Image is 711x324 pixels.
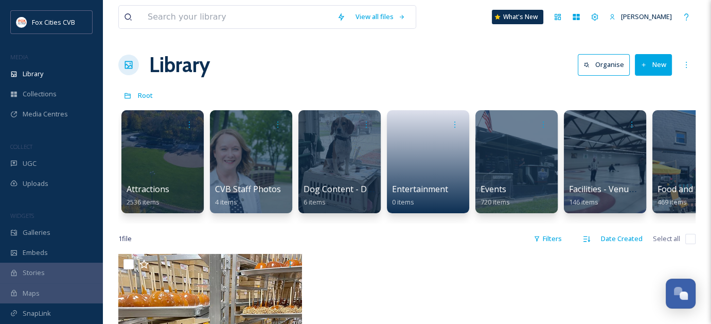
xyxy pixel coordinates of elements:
a: Dog Content - Dog Friendly6 items [304,184,410,207]
div: Date Created [596,229,648,249]
span: Attractions [127,183,169,195]
div: Filters [528,229,567,249]
span: Select all [653,234,680,244]
span: 4 items [215,197,237,207]
span: UGC [23,159,37,168]
span: [PERSON_NAME] [621,12,672,21]
span: Stories [23,268,45,278]
span: Entertainment [392,183,448,195]
span: WIDGETS [10,212,34,219]
img: images.png [16,17,27,27]
button: New [635,54,672,75]
a: Organise [578,54,635,75]
span: Facilities - Venues - Meeting Spaces [569,183,706,195]
a: Events720 items [481,184,510,207]
a: View all files [350,7,411,27]
span: 1 file [118,234,132,244]
span: Uploads [23,179,48,189]
span: 146 items [569,197,598,207]
a: CVB Staff Photos4 items [215,184,281,207]
span: 469 items [657,197,687,207]
span: 720 items [481,197,510,207]
span: Maps [23,288,40,298]
a: Root [138,89,153,101]
a: Library [149,49,210,80]
span: Library [23,69,43,79]
a: Facilities - Venues - Meeting Spaces146 items [569,184,706,207]
span: Root [138,91,153,100]
span: Fox Cities CVB [32,18,75,27]
a: [PERSON_NAME] [604,7,677,27]
span: Galleries [23,228,50,237]
input: Search your library [143,6,332,28]
span: Dog Content - Dog Friendly [304,183,410,195]
span: SnapLink [23,309,51,318]
span: 6 items [304,197,326,207]
span: MEDIA [10,53,28,61]
button: Open Chat [666,279,696,309]
span: 0 items [392,197,414,207]
span: 2536 items [127,197,159,207]
a: What's New [492,10,543,24]
span: COLLECT [10,143,32,150]
span: Events [481,183,506,195]
span: CVB Staff Photos [215,183,281,195]
button: Organise [578,54,630,75]
span: Embeds [23,248,48,258]
a: Entertainment0 items [392,184,448,207]
span: Collections [23,89,57,99]
span: Media Centres [23,109,68,119]
a: Attractions2536 items [127,184,169,207]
